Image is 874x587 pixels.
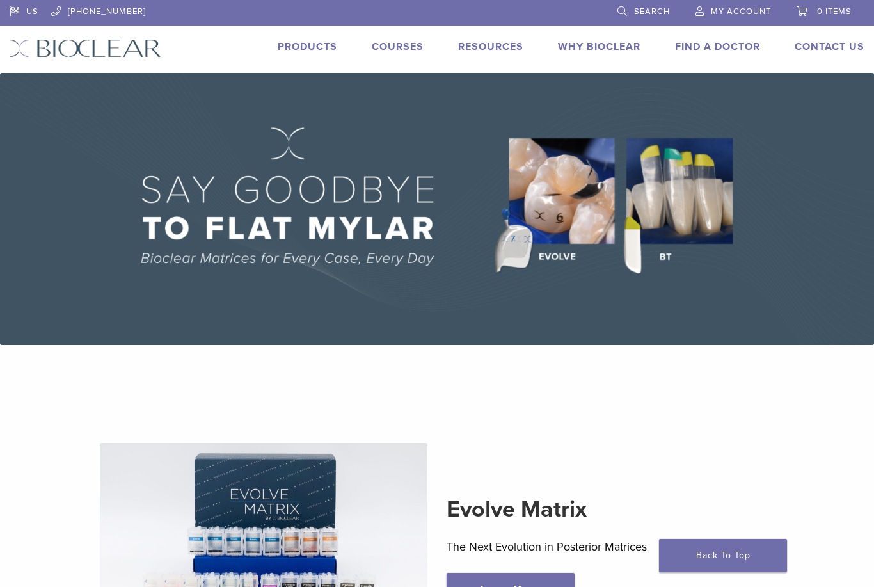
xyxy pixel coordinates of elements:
a: Resources [458,40,523,53]
h2: Evolve Matrix [447,494,774,525]
span: Search [634,6,670,17]
p: The Next Evolution in Posterior Matrices [447,537,774,556]
a: Why Bioclear [558,40,640,53]
span: 0 items [817,6,852,17]
a: Back To Top [659,539,787,572]
a: Find A Doctor [675,40,760,53]
a: Contact Us [795,40,864,53]
span: My Account [711,6,771,17]
img: Bioclear [10,39,161,58]
a: Courses [372,40,424,53]
a: Products [278,40,337,53]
